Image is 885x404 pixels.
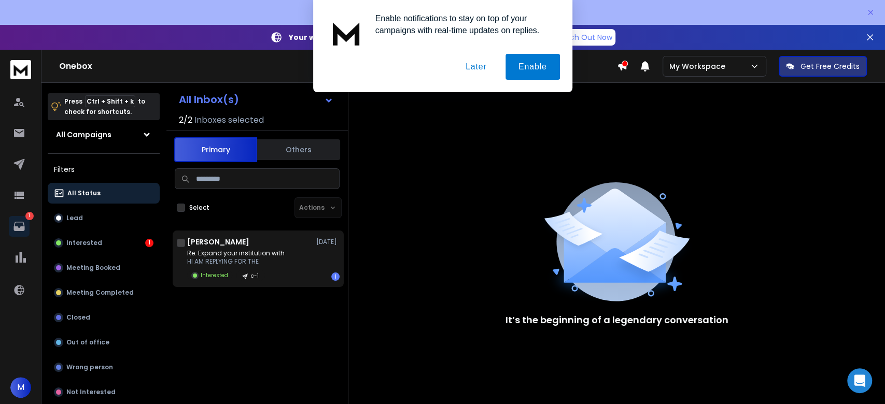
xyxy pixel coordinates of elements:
[66,264,120,272] p: Meeting Booked
[194,114,264,126] h3: Inboxes selected
[453,54,499,80] button: Later
[48,183,160,204] button: All Status
[189,204,209,212] label: Select
[64,96,145,117] p: Press to check for shortcuts.
[331,272,340,281] div: 1
[48,357,160,378] button: Wrong person
[66,338,109,347] p: Out of office
[48,282,160,303] button: Meeting Completed
[48,382,160,402] button: Not Interested
[367,12,560,36] div: Enable notifications to stay on top of your campaigns with real-time updates on replies.
[326,12,367,54] img: notification icon
[257,138,340,161] button: Others
[48,332,160,353] button: Out of office
[201,271,228,279] p: Interested
[48,208,160,228] button: Lead
[187,249,285,257] p: Re: Expand your institution with
[179,114,192,126] span: 2 / 2
[179,94,239,105] h1: All Inbox(s)
[171,89,342,110] button: All Inbox(s)
[10,377,31,398] button: M
[48,307,160,328] button: Closed
[187,257,285,266] p: HI AM REPLYING FOR THE
[9,216,30,237] a: 1
[174,137,257,162] button: Primary
[48,162,160,177] h3: Filters
[187,237,249,247] h1: [PERSON_NAME]
[66,363,113,371] p: Wrong person
[66,313,90,322] p: Closed
[48,257,160,278] button: Meeting Booked
[66,214,83,222] p: Lead
[505,54,560,80] button: Enable
[48,124,160,145] button: All Campaigns
[85,95,135,107] span: Ctrl + Shift + k
[66,239,102,247] p: Interested
[505,313,728,327] p: It’s the beginning of a legendary conversation
[145,239,153,247] div: 1
[251,272,259,280] p: c-1
[56,129,111,140] h1: All Campaigns
[847,368,872,393] div: Open Intercom Messenger
[48,233,160,253] button: Interested1
[66,388,116,396] p: Not Interested
[67,189,101,197] p: All Status
[66,288,134,297] p: Meeting Completed
[316,238,340,246] p: [DATE]
[25,212,34,220] p: 1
